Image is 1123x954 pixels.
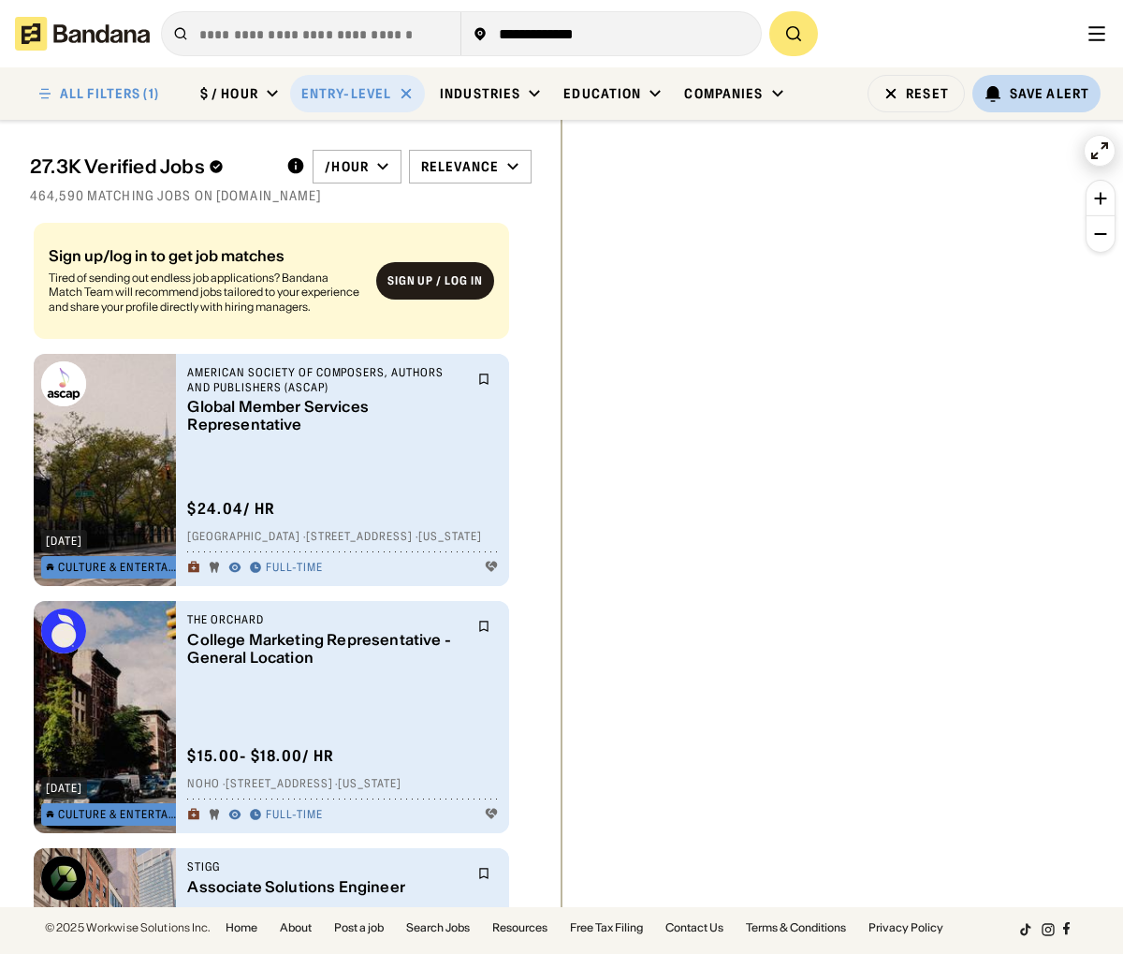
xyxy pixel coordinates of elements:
[684,85,763,102] div: Companies
[46,536,82,547] div: [DATE]
[187,859,466,874] div: Stigg
[563,85,641,102] div: Education
[41,609,86,653] img: The Orchard logo
[1010,85,1089,102] div: Save Alert
[187,631,466,667] div: College Marketing Representative - General Location
[15,17,150,51] img: Bandana logotype
[387,274,483,289] div: Sign up / Log in
[570,922,643,933] a: Free Tax Filing
[266,808,323,823] div: Full-time
[334,922,384,933] a: Post a job
[49,248,361,263] div: Sign up/log in to get job matches
[60,87,159,100] div: ALL FILTERS (1)
[226,922,257,933] a: Home
[46,783,82,794] div: [DATE]
[325,158,369,175] div: /hour
[30,155,271,178] div: 27.3K Verified Jobs
[906,87,949,100] div: Reset
[421,158,499,175] div: Relevance
[187,777,498,792] div: NoHo · [STREET_ADDRESS] · [US_STATE]
[187,399,466,434] div: Global Member Services Representative
[187,530,498,545] div: [GEOGRAPHIC_DATA] · [STREET_ADDRESS] · [US_STATE]
[41,361,86,406] img: American Society of Composers, Authors and Publishers (ASCAP) logo
[746,922,846,933] a: Terms & Conditions
[187,612,466,627] div: The Orchard
[665,922,723,933] a: Contact Us
[492,922,547,933] a: Resources
[200,85,258,102] div: $ / hour
[187,499,275,519] div: $ 24.04 / hr
[41,856,86,901] img: Stigg logo
[868,922,943,933] a: Privacy Policy
[30,187,532,204] div: 464,590 matching jobs on [DOMAIN_NAME]
[187,746,334,766] div: $ 15.00 - $18.00 / hr
[406,922,470,933] a: Search Jobs
[187,878,466,896] div: Associate Solutions Engineer
[301,85,391,102] div: Entry-Level
[280,922,312,933] a: About
[187,365,466,394] div: American Society of Composers, Authors and Publishers (ASCAP)
[30,215,532,909] div: grid
[58,562,179,573] div: Culture & Entertainment
[266,561,323,576] div: Full-time
[440,85,520,102] div: Industries
[49,271,361,315] div: Tired of sending out endless job applications? Bandana Match Team will recommend jobs tailored to...
[58,809,179,820] div: Culture & Entertainment
[45,922,211,933] div: © 2025 Workwise Solutions Inc.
